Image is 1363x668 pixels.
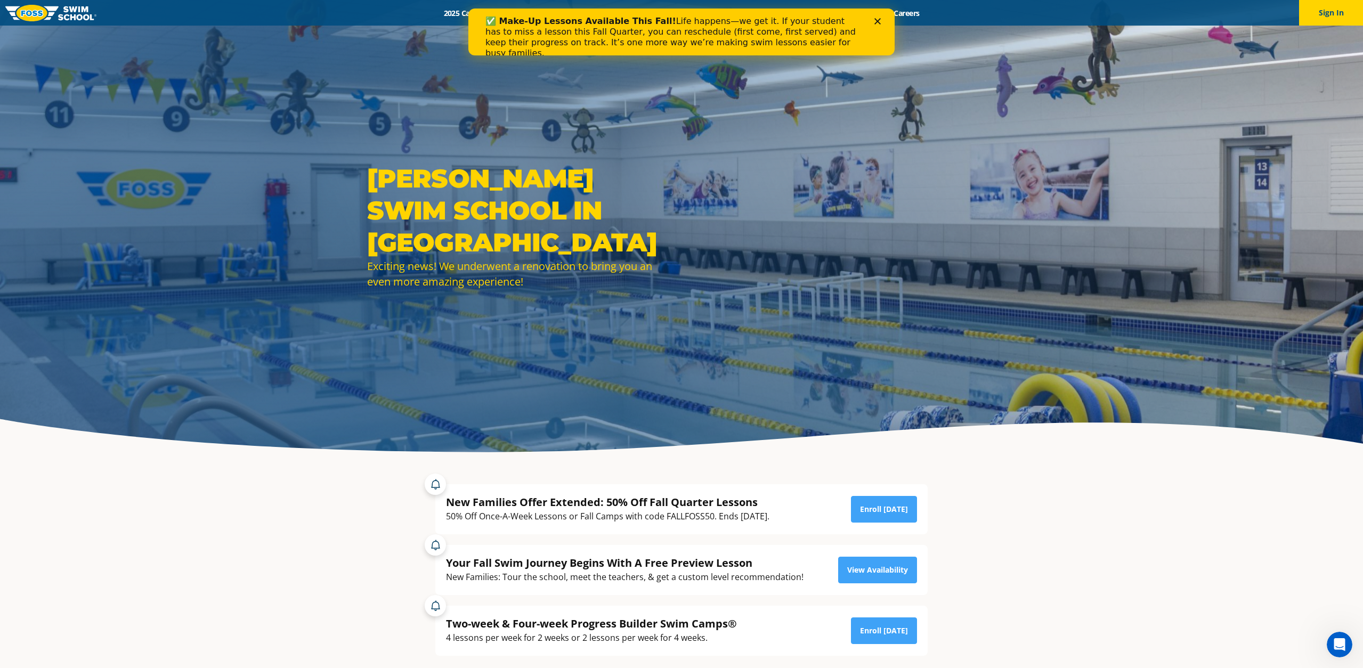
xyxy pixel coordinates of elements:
[446,570,804,584] div: New Families: Tour the school, meet the teachers, & get a custom level recommendation!
[546,8,639,18] a: Swim Path® Program
[851,8,885,18] a: Blog
[406,10,417,16] div: Close
[446,631,737,645] div: 4 lessons per week for 2 weeks or 2 lessons per week for 4 weeks.
[885,8,929,18] a: Careers
[851,617,917,644] a: Enroll [DATE]
[367,162,676,258] h1: [PERSON_NAME] SWIM SCHOOL IN [GEOGRAPHIC_DATA]
[501,8,546,18] a: Schools
[5,5,96,21] img: FOSS Swim School Logo
[838,557,917,583] a: View Availability
[446,495,769,509] div: New Families Offer Extended: 50% Off Fall Quarter Lessons
[468,9,895,55] iframe: Intercom live chat banner
[17,7,208,18] b: ✅ Make-Up Lessons Available This Fall!
[434,8,501,18] a: 2025 Calendar
[851,496,917,523] a: Enroll [DATE]
[367,258,676,289] div: Exciting news! We underwent a renovation to bring you an even more amazing experience!
[446,509,769,524] div: 50% Off Once-A-Week Lessons or Fall Camps with code FALLFOSS50. Ends [DATE].
[446,616,737,631] div: Two-week & Four-week Progress Builder Swim Camps®
[1327,632,1352,657] iframe: Intercom live chat
[639,8,739,18] a: About [PERSON_NAME]
[738,8,851,18] a: Swim Like [PERSON_NAME]
[446,556,804,570] div: Your Fall Swim Journey Begins With A Free Preview Lesson
[17,7,392,50] div: Life happens—we get it. If your student has to miss a lesson this Fall Quarter, you can reschedul...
